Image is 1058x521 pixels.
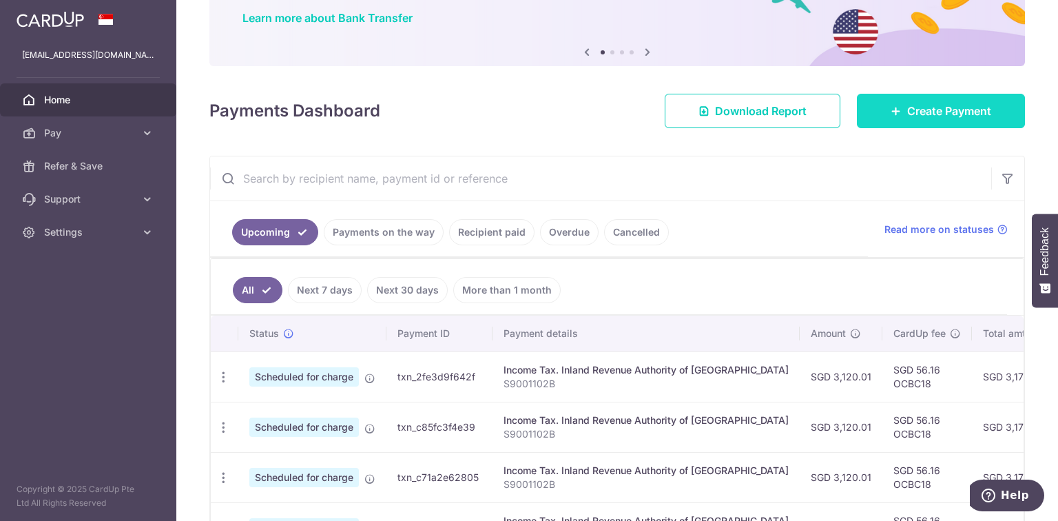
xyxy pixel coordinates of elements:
a: Next 30 days [367,277,448,303]
td: SGD 3,120.01 [800,452,882,502]
span: Status [249,327,279,340]
iframe: Opens a widget where you can find more information [970,480,1044,514]
span: Pay [44,126,135,140]
td: txn_2fe3d9f642f [386,351,492,402]
div: Income Tax. Inland Revenue Authority of [GEOGRAPHIC_DATA] [504,464,789,478]
a: Read more on statuses [884,223,1008,236]
a: Cancelled [604,219,669,245]
span: Home [44,93,135,107]
td: SGD 3,176.17 [972,402,1055,452]
a: Learn more about Bank Transfer [242,11,413,25]
td: SGD 56.16 OCBC18 [882,452,972,502]
div: Income Tax. Inland Revenue Authority of [GEOGRAPHIC_DATA] [504,413,789,427]
img: CardUp [17,11,84,28]
a: All [233,277,282,303]
td: SGD 3,120.01 [800,402,882,452]
a: Next 7 days [288,277,362,303]
td: SGD 3,176.17 [972,351,1055,402]
h4: Payments Dashboard [209,99,380,123]
td: SGD 3,120.01 [800,351,882,402]
td: SGD 56.16 OCBC18 [882,402,972,452]
a: Upcoming [232,219,318,245]
span: Read more on statuses [884,223,994,236]
span: Scheduled for charge [249,367,359,387]
td: txn_c85fc3f4e39 [386,402,492,452]
span: Settings [44,225,135,239]
a: Overdue [540,219,599,245]
span: CardUp fee [893,327,946,340]
td: SGD 3,176.17 [972,452,1055,502]
p: S9001102B [504,478,789,491]
button: Feedback - Show survey [1032,214,1058,307]
span: Refer & Save [44,159,135,173]
p: S9001102B [504,377,789,391]
td: txn_c71a2e62805 [386,452,492,502]
a: Create Payment [857,94,1025,128]
span: Download Report [715,103,807,119]
a: Download Report [665,94,840,128]
span: Support [44,192,135,206]
span: Scheduled for charge [249,468,359,487]
th: Payment details [492,316,800,351]
span: Amount [811,327,846,340]
p: S9001102B [504,427,789,441]
a: More than 1 month [453,277,561,303]
div: Income Tax. Inland Revenue Authority of [GEOGRAPHIC_DATA] [504,363,789,377]
span: Create Payment [907,103,991,119]
span: Total amt. [983,327,1028,340]
th: Payment ID [386,316,492,351]
p: [EMAIL_ADDRESS][DOMAIN_NAME] [22,48,154,62]
a: Payments on the way [324,219,444,245]
span: Scheduled for charge [249,418,359,437]
span: Feedback [1039,227,1051,276]
input: Search by recipient name, payment id or reference [210,156,991,201]
td: SGD 56.16 OCBC18 [882,351,972,402]
a: Recipient paid [449,219,535,245]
